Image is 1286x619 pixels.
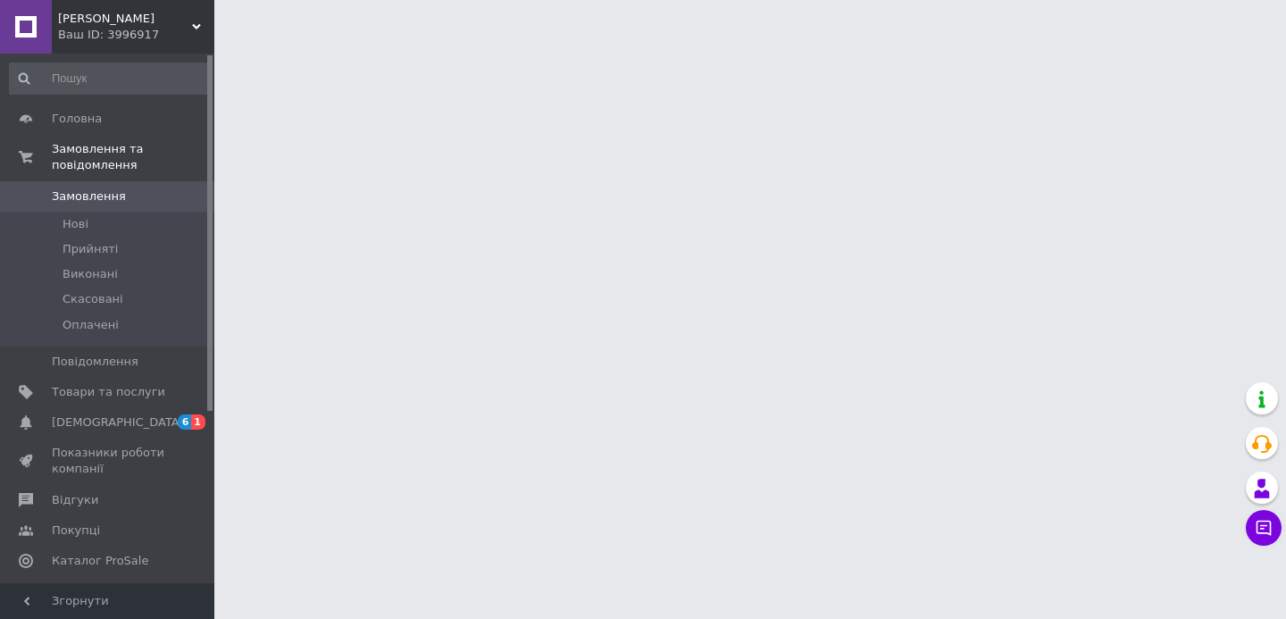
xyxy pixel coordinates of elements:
span: Brend Blume [58,11,192,27]
span: [DEMOGRAPHIC_DATA] [52,414,184,431]
span: Головна [52,111,102,127]
span: 6 [178,414,192,430]
span: Замовлення та повідомлення [52,141,214,173]
span: Показники роботи компанії [52,445,165,477]
span: Виконані [63,266,118,282]
span: Нові [63,216,88,232]
span: Відгуки [52,492,98,508]
span: Товари та послуги [52,384,165,400]
button: Чат з покупцем [1246,510,1282,546]
div: Ваш ID: 3996917 [58,27,214,43]
span: Повідомлення [52,354,138,370]
span: 1 [191,414,205,430]
input: Пошук [9,63,211,95]
span: Покупці [52,523,100,539]
span: Замовлення [52,188,126,205]
span: Каталог ProSale [52,553,148,569]
span: Скасовані [63,291,123,307]
span: Прийняті [63,241,118,257]
span: Оплачені [63,317,119,333]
